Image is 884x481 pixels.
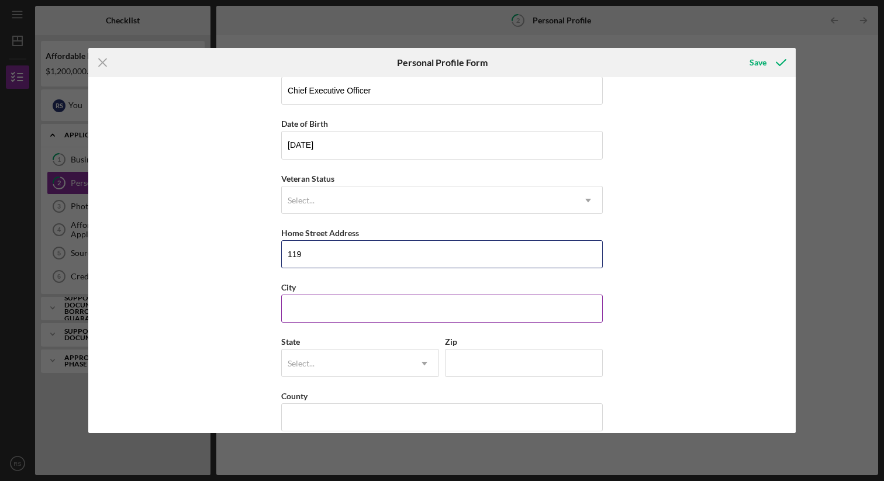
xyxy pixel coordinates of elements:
div: Select... [288,359,315,368]
label: Home Street Address [281,228,359,238]
label: Date of Birth [281,119,328,129]
button: Save [738,51,796,74]
div: Save [750,51,766,74]
label: County [281,391,308,401]
label: City [281,282,296,292]
label: Zip [445,337,457,347]
h6: Personal Profile Form [397,57,488,68]
div: Select... [288,196,315,205]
